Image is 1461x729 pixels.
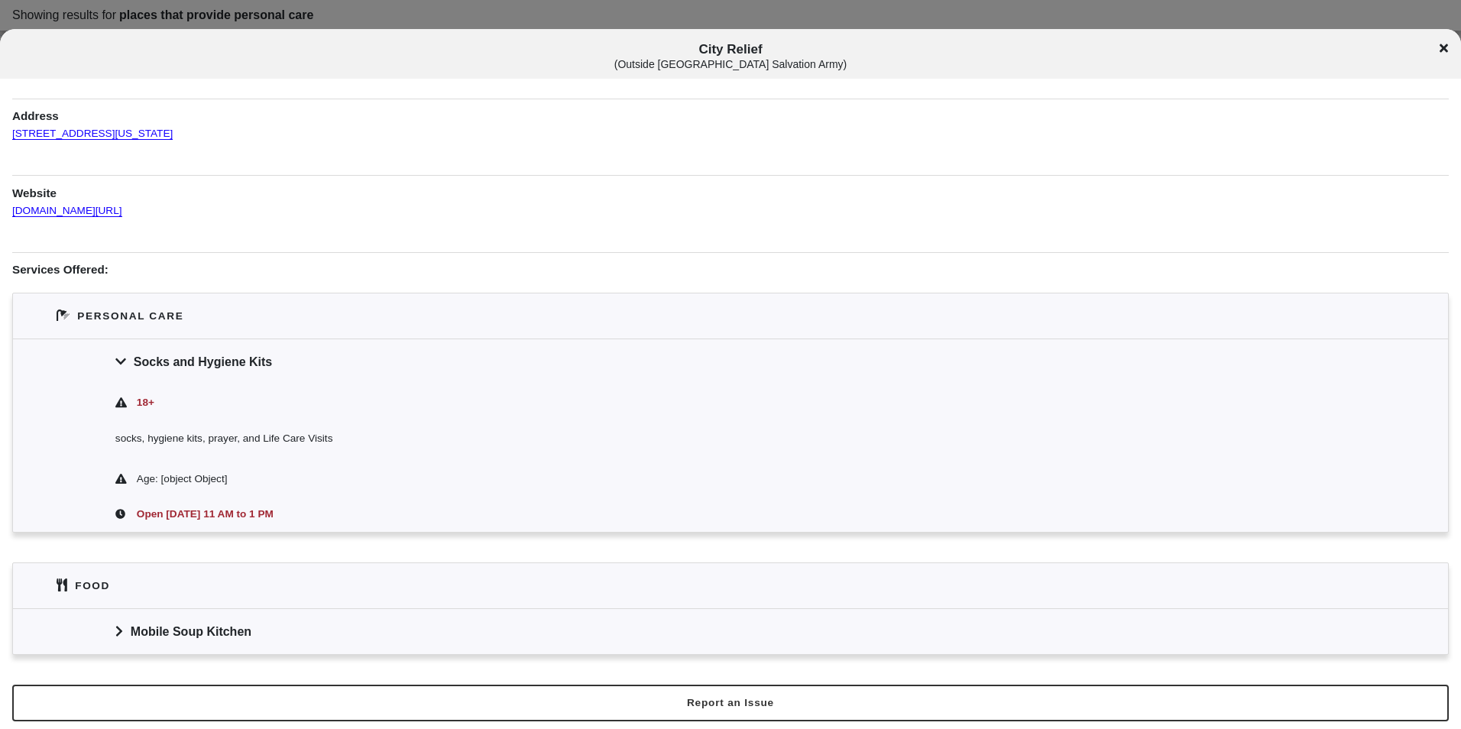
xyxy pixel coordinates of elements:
div: Age: [object Object] [137,471,1346,488]
span: City Relief [125,42,1337,70]
div: ( Outside [GEOGRAPHIC_DATA] Salvation Army ) [125,58,1337,71]
div: Food [75,578,110,594]
h1: Website [12,175,1449,201]
div: Open [DATE] 11 AM to 1 PM [134,506,1346,523]
div: Mobile Soup Kitchen [13,608,1448,654]
div: 18+ [134,394,1346,411]
h1: Address [12,99,1449,125]
div: socks, hygiene kits, prayer, and Life Care Visits [13,420,1448,461]
a: [STREET_ADDRESS][US_STATE] [12,113,173,140]
button: Report an Issue [12,685,1449,721]
div: Personal Care [77,308,183,324]
div: Socks and Hygiene Kits [13,339,1448,384]
h1: Services Offered: [12,252,1449,278]
a: [DOMAIN_NAME][URL] [12,190,122,217]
